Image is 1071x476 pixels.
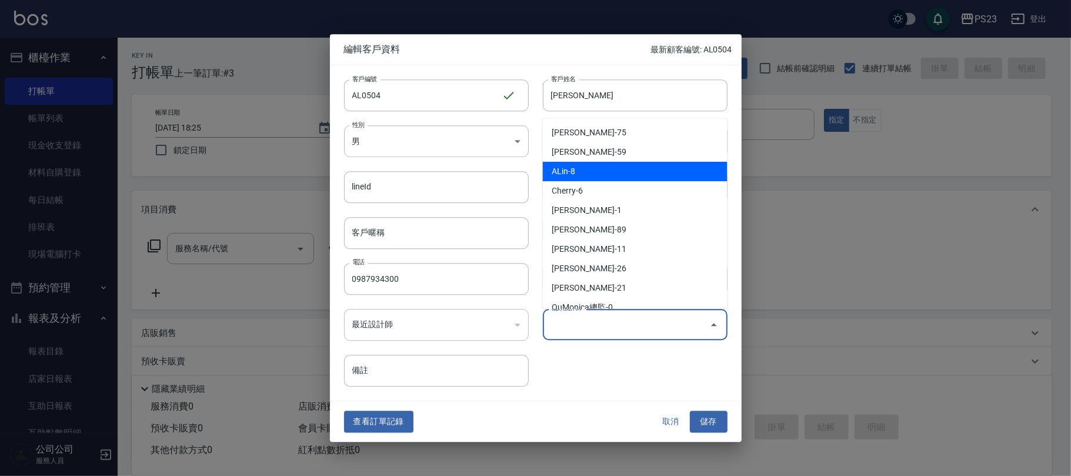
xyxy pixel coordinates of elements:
label: 客戶編號 [352,74,377,83]
p: 最新顧客編號: AL0504 [650,44,732,56]
button: Close [705,315,723,334]
div: 男 [344,125,529,157]
li: [PERSON_NAME]-26 [543,259,728,278]
button: 取消 [652,411,690,433]
li: Cherry-6 [543,181,728,201]
li: [PERSON_NAME]-21 [543,278,728,298]
button: 查看訂單記錄 [344,411,413,433]
label: 客戶姓名 [551,74,576,83]
button: 儲存 [690,411,728,433]
li: ALin-8 [543,162,728,181]
li: OuMonica總監-0 [543,298,728,317]
li: [PERSON_NAME]-59 [543,142,728,162]
label: 性別 [352,120,365,129]
label: 電話 [352,258,365,267]
span: 編輯客戶資料 [344,44,651,55]
li: [PERSON_NAME]-1 [543,201,728,220]
li: [PERSON_NAME]-75 [543,123,728,142]
li: [PERSON_NAME]-89 [543,220,728,239]
li: [PERSON_NAME]-11 [543,239,728,259]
